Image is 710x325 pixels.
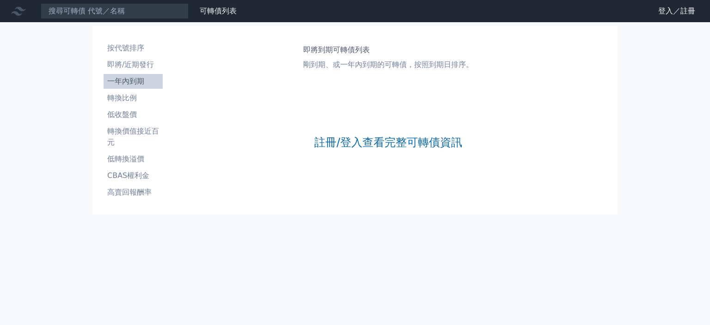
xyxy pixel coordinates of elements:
[104,43,163,54] li: 按代號排序
[104,74,163,89] a: 一年內到期
[104,124,163,150] a: 轉換價值接近百元
[200,6,237,15] a: 可轉債列表
[104,76,163,87] li: 一年內到期
[104,153,163,165] li: 低轉換溢價
[104,185,163,200] a: 高賣回報酬率
[104,41,163,55] a: 按代號排序
[104,168,163,183] a: CBAS權利金
[41,3,189,19] input: 搜尋可轉債 代號／名稱
[104,126,163,148] li: 轉換價值接近百元
[104,57,163,72] a: 即將/近期發行
[104,107,163,122] a: 低收盤價
[104,91,163,105] a: 轉換比例
[651,4,703,18] a: 登入／註冊
[314,135,462,150] a: 註冊/登入查看完整可轉債資訊
[104,92,163,104] li: 轉換比例
[104,59,163,70] li: 即將/近期發行
[303,59,473,70] p: 剛到期、或一年內到期的可轉債，按照到期日排序。
[303,44,473,55] h1: 即將到期可轉債列表
[104,187,163,198] li: 高賣回報酬率
[104,109,163,120] li: 低收盤價
[104,170,163,181] li: CBAS權利金
[104,152,163,166] a: 低轉換溢價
